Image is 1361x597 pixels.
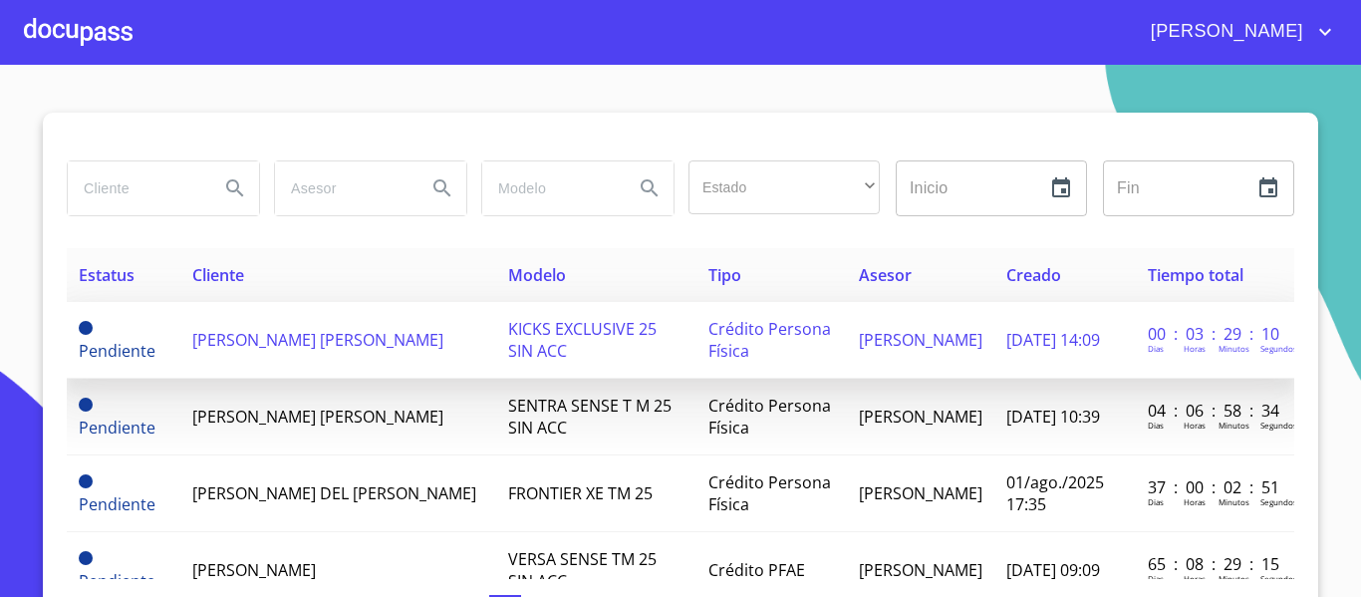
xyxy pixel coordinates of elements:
div: ​ [688,160,880,214]
span: FRONTIER XE TM 25 [508,482,653,504]
p: Minutos [1219,420,1249,431]
span: [PERSON_NAME] [PERSON_NAME] [192,406,443,428]
span: [PERSON_NAME] [1136,16,1313,48]
span: Pendiente [79,340,155,362]
p: Dias [1148,420,1164,431]
p: Dias [1148,343,1164,354]
p: 65 : 08 : 29 : 15 [1148,553,1282,575]
p: Minutos [1219,573,1249,584]
span: Crédito PFAE [708,559,805,581]
p: Horas [1184,343,1206,354]
span: Tiempo total [1148,264,1243,286]
span: Cliente [192,264,244,286]
span: [PERSON_NAME] [859,329,982,351]
span: [PERSON_NAME] [192,559,316,581]
span: KICKS EXCLUSIVE 25 SIN ACC [508,318,657,362]
p: Segundos [1260,343,1297,354]
p: Horas [1184,420,1206,431]
p: Minutos [1219,343,1249,354]
span: [PERSON_NAME] [859,482,982,504]
span: Crédito Persona Física [708,471,831,515]
span: [DATE] 10:39 [1006,406,1100,428]
button: Search [418,164,466,212]
span: Crédito Persona Física [708,318,831,362]
input: search [482,161,618,215]
span: Modelo [508,264,566,286]
span: [PERSON_NAME] [PERSON_NAME] [192,329,443,351]
p: 37 : 00 : 02 : 51 [1148,476,1282,498]
p: Segundos [1260,496,1297,507]
span: VERSA SENSE TM 25 SIN ACC [508,548,657,592]
span: Pendiente [79,493,155,515]
p: Segundos [1260,420,1297,431]
input: search [68,161,203,215]
span: [PERSON_NAME] [859,406,982,428]
span: Creado [1006,264,1061,286]
span: Asesor [859,264,912,286]
button: Search [626,164,674,212]
input: search [275,161,410,215]
span: SENTRA SENSE T M 25 SIN ACC [508,395,672,439]
p: Minutos [1219,496,1249,507]
button: Search [211,164,259,212]
p: Dias [1148,496,1164,507]
p: Dias [1148,573,1164,584]
span: Estatus [79,264,135,286]
p: 04 : 06 : 58 : 34 [1148,400,1282,422]
span: [DATE] 14:09 [1006,329,1100,351]
p: Horas [1184,573,1206,584]
span: Pendiente [79,321,93,335]
span: Pendiente [79,417,155,439]
p: Segundos [1260,573,1297,584]
span: [PERSON_NAME] [859,559,982,581]
span: 01/ago./2025 17:35 [1006,471,1104,515]
span: Pendiente [79,398,93,412]
span: Tipo [708,264,741,286]
span: Pendiente [79,474,93,488]
p: 00 : 03 : 29 : 10 [1148,323,1282,345]
span: [DATE] 09:09 [1006,559,1100,581]
p: Horas [1184,496,1206,507]
button: account of current user [1136,16,1337,48]
span: Pendiente [79,551,93,565]
span: Crédito Persona Física [708,395,831,439]
span: Pendiente [79,570,155,592]
span: [PERSON_NAME] DEL [PERSON_NAME] [192,482,476,504]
